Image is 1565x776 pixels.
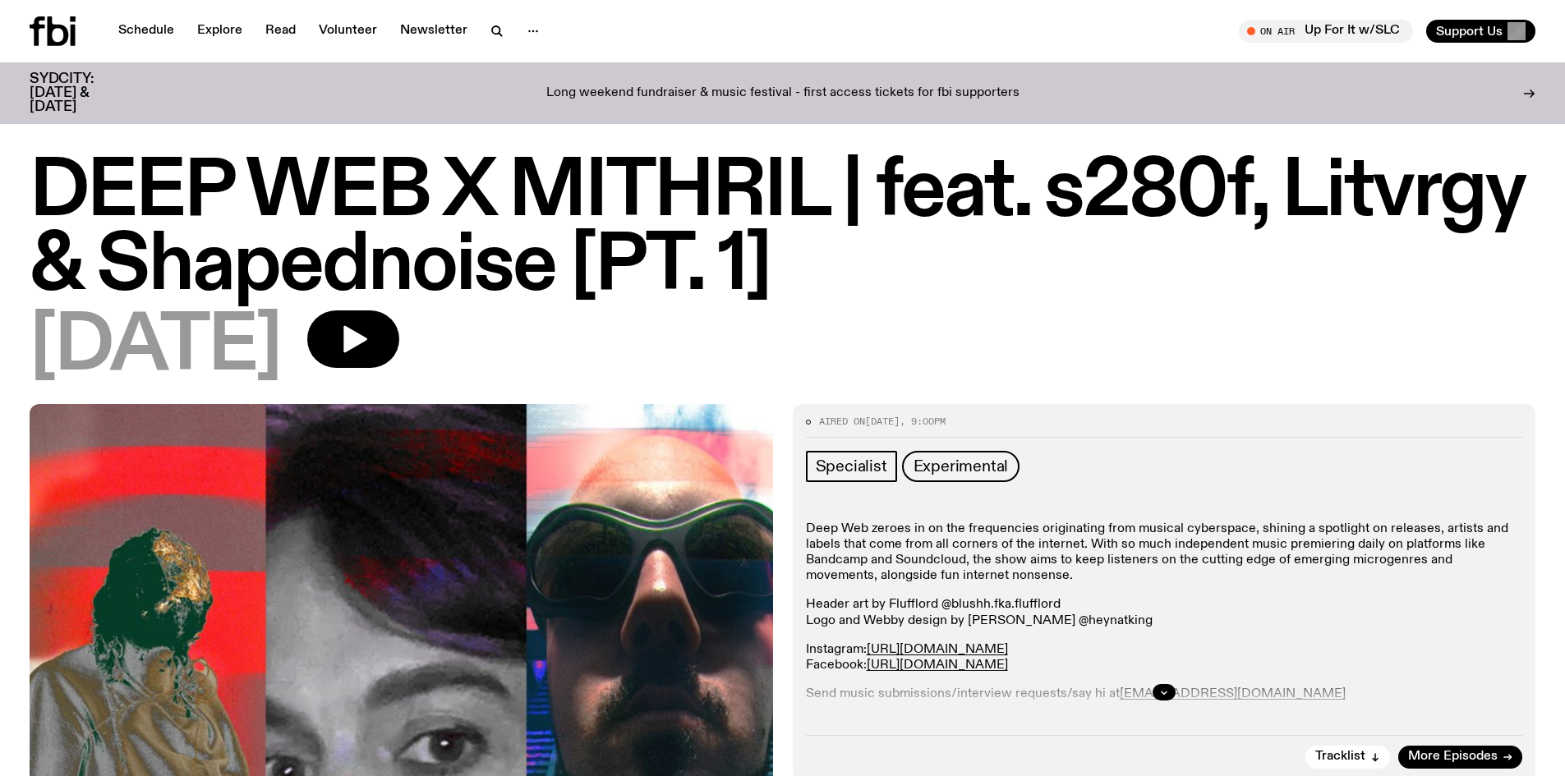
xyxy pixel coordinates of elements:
[187,20,252,43] a: Explore
[30,310,281,384] span: [DATE]
[1315,751,1365,763] span: Tracklist
[806,451,897,482] a: Specialist
[1436,24,1503,39] span: Support Us
[816,457,887,475] span: Specialist
[309,20,387,43] a: Volunteer
[390,20,477,43] a: Newsletter
[30,72,135,114] h3: SYDCITY: [DATE] & [DATE]
[1408,751,1498,763] span: More Episodes
[546,86,1020,101] p: Long weekend fundraiser & music festival - first access tickets for fbi supporters
[806,521,1523,585] p: Deep Web zeroes in on the frequencies originating from musical cyberspace, shining a spotlight on...
[30,156,1535,304] h1: DEEP WEB X MITHRIL | feat. s280f, Litvrgy & Shapednoise [PT. 1]
[867,643,1008,656] a: [URL][DOMAIN_NAME]
[819,415,865,428] span: Aired on
[867,659,1008,672] a: [URL][DOMAIN_NAME]
[806,642,1523,673] p: Instagram: Facebook:
[1239,20,1413,43] button: On AirUp For It w/SLC
[1426,20,1535,43] button: Support Us
[1305,746,1390,769] button: Tracklist
[255,20,306,43] a: Read
[108,20,184,43] a: Schedule
[806,597,1523,628] p: Header art by Flufflord @blushh.fka.flufflord Logo and Webby design by [PERSON_NAME] @heynatking
[914,457,1009,475] span: Experimental
[1398,746,1522,769] a: More Episodes
[902,451,1020,482] a: Experimental
[900,415,946,428] span: , 9:00pm
[865,415,900,428] span: [DATE]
